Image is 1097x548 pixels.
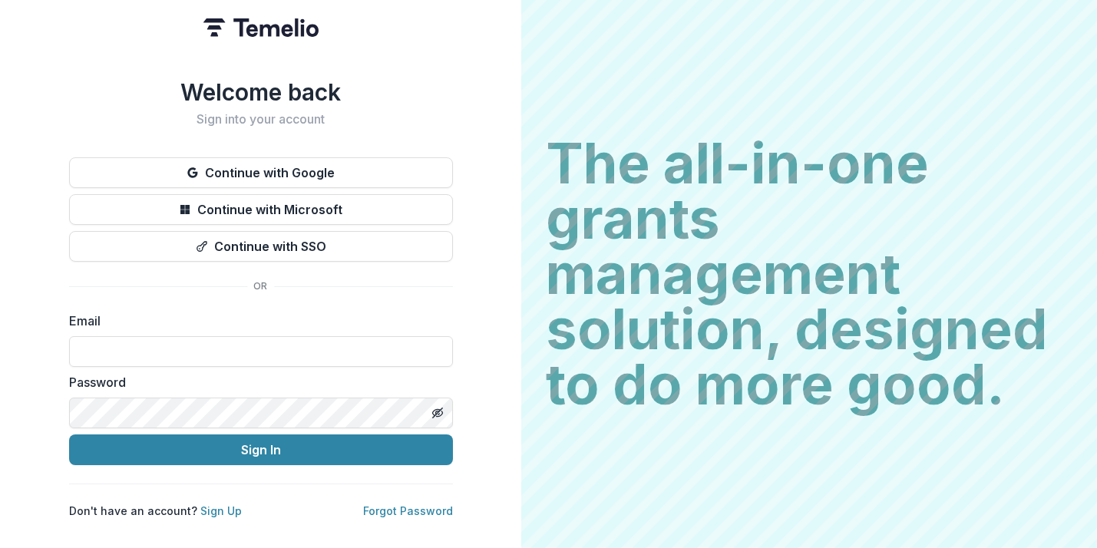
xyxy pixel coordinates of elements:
button: Sign In [69,434,453,465]
img: Temelio [203,18,319,37]
h1: Welcome back [69,78,453,106]
a: Forgot Password [363,504,453,517]
button: Toggle password visibility [425,401,450,425]
button: Continue with SSO [69,231,453,262]
p: Don't have an account? [69,503,242,519]
label: Email [69,312,444,330]
a: Sign Up [200,504,242,517]
button: Continue with Microsoft [69,194,453,225]
h2: Sign into your account [69,112,453,127]
label: Password [69,373,444,391]
button: Continue with Google [69,157,453,188]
